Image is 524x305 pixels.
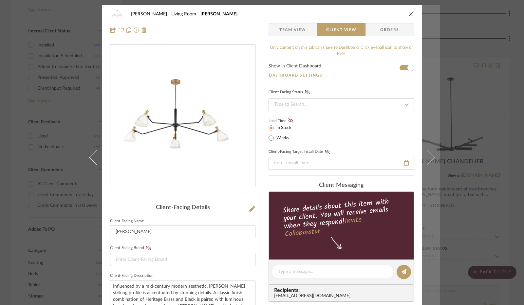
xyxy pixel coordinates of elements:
input: Enter Install Date [269,157,414,170]
span: Team View [279,23,306,36]
div: Client-Facing Details [110,204,255,211]
input: Enter Client-Facing Item Name [110,225,255,238]
label: In Stock [275,125,291,131]
label: Client-Facing Target Install Date [269,150,332,154]
label: Client-Facing Description [110,274,154,278]
label: Weeks [275,135,289,141]
div: Share details about this item with your client. You will receive emails when they respond! [268,196,415,240]
input: Type to Search… [269,98,414,111]
div: client Messaging [269,182,414,189]
mat-radio-group: Select item type [269,124,302,142]
div: [EMAIL_ADDRESS][DOMAIN_NAME] [274,294,411,299]
img: 8b05daf0-af07-4a4d-b096-35561924d2d2_48x40.jpg [110,8,126,21]
label: Lead Time [269,118,302,124]
label: Client-Facing Brand [110,246,153,250]
span: Client View [326,23,356,36]
img: Remove from project [141,27,147,33]
div: Only content on this tab can share to Dashboard. Click eyeball icon to show or hide. [269,45,414,57]
button: Client-Facing Target Install Date [323,150,332,154]
button: close [408,11,414,17]
span: [PERSON_NAME] [131,12,171,16]
button: Lead Time [286,117,295,124]
div: 0 [110,61,255,171]
button: Client-Facing Brand [144,246,153,250]
span: Recipients: [274,287,411,293]
span: Living Room [171,12,200,16]
button: Dashboard Settings [269,72,323,78]
span: Orders [373,23,406,36]
label: Client-Facing Name [110,220,144,223]
input: Enter Client-Facing Brand [110,253,255,266]
img: 8b05daf0-af07-4a4d-b096-35561924d2d2_436x436.jpg [110,61,255,171]
div: Client-Facing Status [269,89,312,96]
span: [PERSON_NAME] [200,12,237,16]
